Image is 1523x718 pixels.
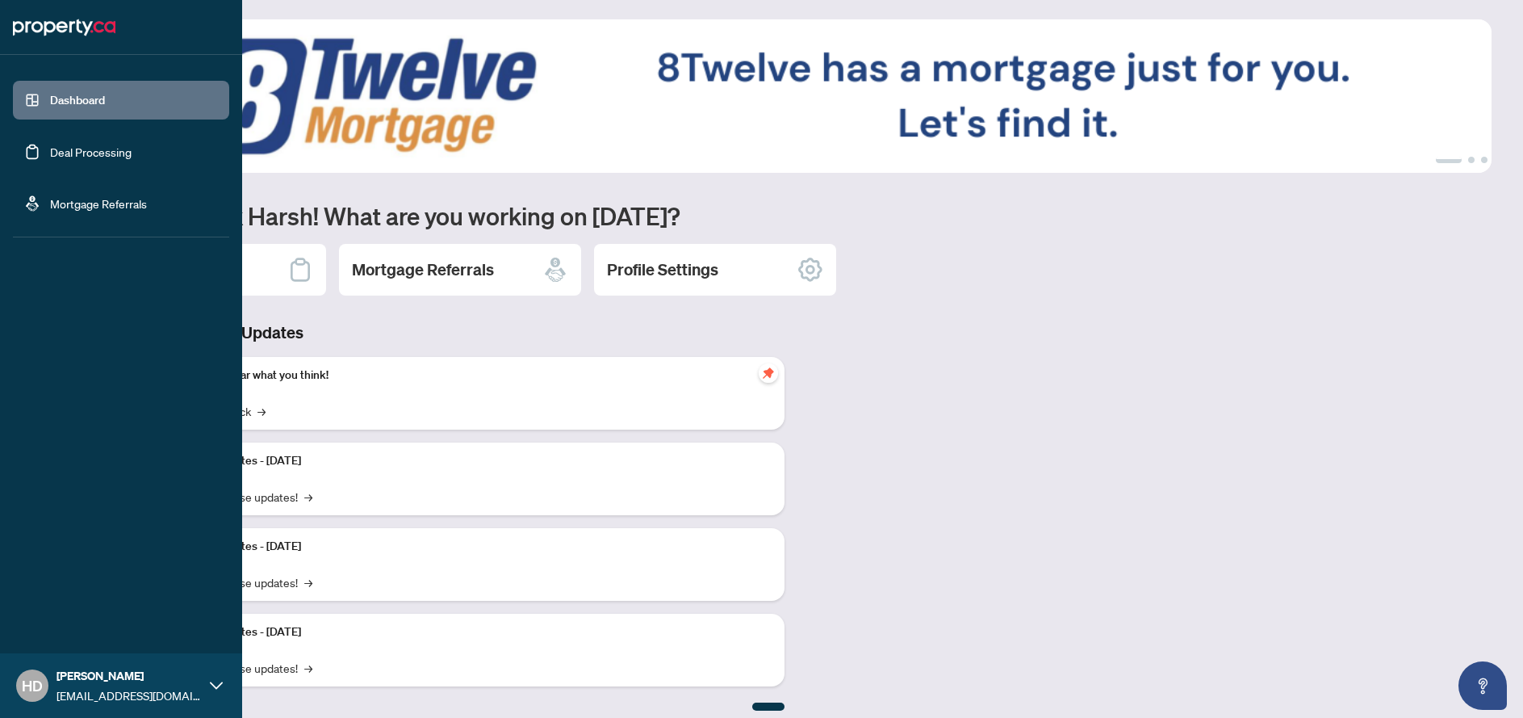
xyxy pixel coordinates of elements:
button: 2 [1468,157,1475,163]
span: → [304,488,312,506]
h2: Profile Settings [607,258,718,281]
span: HD [22,674,43,697]
button: 1 [1436,157,1462,163]
img: Slide 0 [84,19,1492,173]
p: Platform Updates - [DATE] [169,624,772,641]
a: Deal Processing [50,145,132,159]
span: [EMAIL_ADDRESS][DOMAIN_NAME] [56,687,202,704]
p: Platform Updates - [DATE] [169,538,772,556]
a: Mortgage Referrals [50,196,147,211]
img: logo [13,15,115,40]
a: Dashboard [50,93,105,107]
button: 3 [1481,157,1487,163]
p: We want to hear what you think! [169,367,772,384]
button: Open asap [1458,661,1507,710]
span: → [304,659,312,677]
span: [PERSON_NAME] [56,667,202,685]
span: pushpin [759,363,778,383]
p: Platform Updates - [DATE] [169,452,772,470]
h2: Mortgage Referrals [352,258,494,281]
span: → [257,402,266,420]
span: → [304,573,312,591]
h1: Welcome back Harsh! What are you working on [DATE]? [84,200,1504,231]
h3: Brokerage & Industry Updates [84,321,785,344]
